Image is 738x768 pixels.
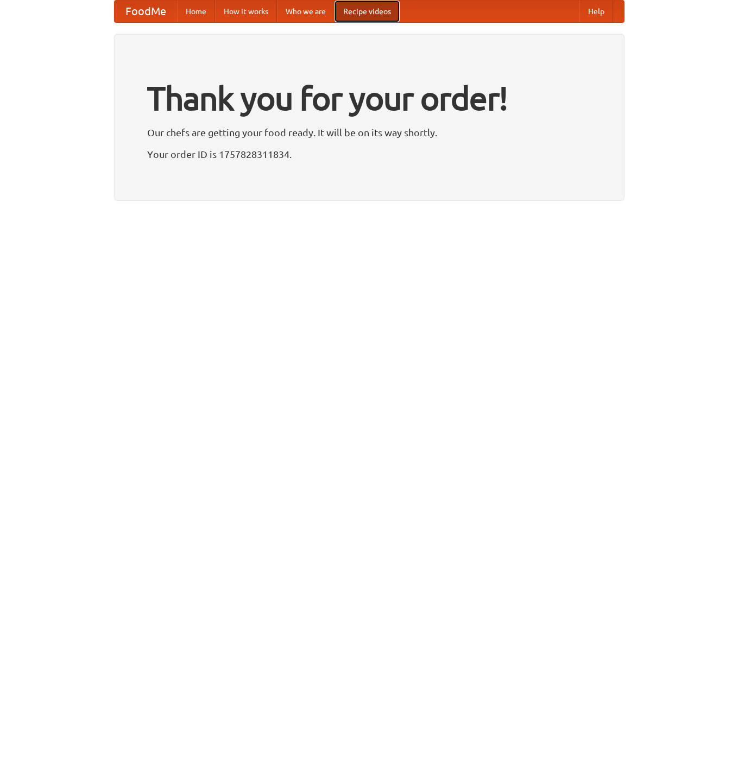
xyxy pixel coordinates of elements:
[147,124,591,141] p: Our chefs are getting your food ready. It will be on its way shortly.
[335,1,400,22] a: Recipe videos
[177,1,215,22] a: Home
[147,72,591,124] h1: Thank you for your order!
[579,1,613,22] a: Help
[215,1,277,22] a: How it works
[147,146,591,162] p: Your order ID is 1757828311834.
[115,1,177,22] a: FoodMe
[277,1,335,22] a: Who we are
